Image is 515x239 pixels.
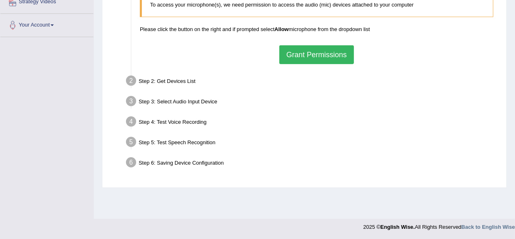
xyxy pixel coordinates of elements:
[462,224,515,230] a: Back to English Wise
[122,155,503,173] div: Step 6: Saving Device Configuration
[380,224,415,230] strong: English Wise.
[122,134,503,152] div: Step 5: Test Speech Recognition
[122,94,503,112] div: Step 3: Select Audio Input Device
[0,14,93,34] a: Your Account
[274,26,289,32] b: Allow
[140,25,493,33] p: Please click the button on the right and if prompted select microphone from the dropdown list
[122,114,503,132] div: Step 4: Test Voice Recording
[279,45,354,64] button: Grant Permissions
[150,1,485,9] p: To access your microphone(s), we need permission to access the audio (mic) devices attached to yo...
[363,219,515,231] div: 2025 © All Rights Reserved
[122,73,503,91] div: Step 2: Get Devices List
